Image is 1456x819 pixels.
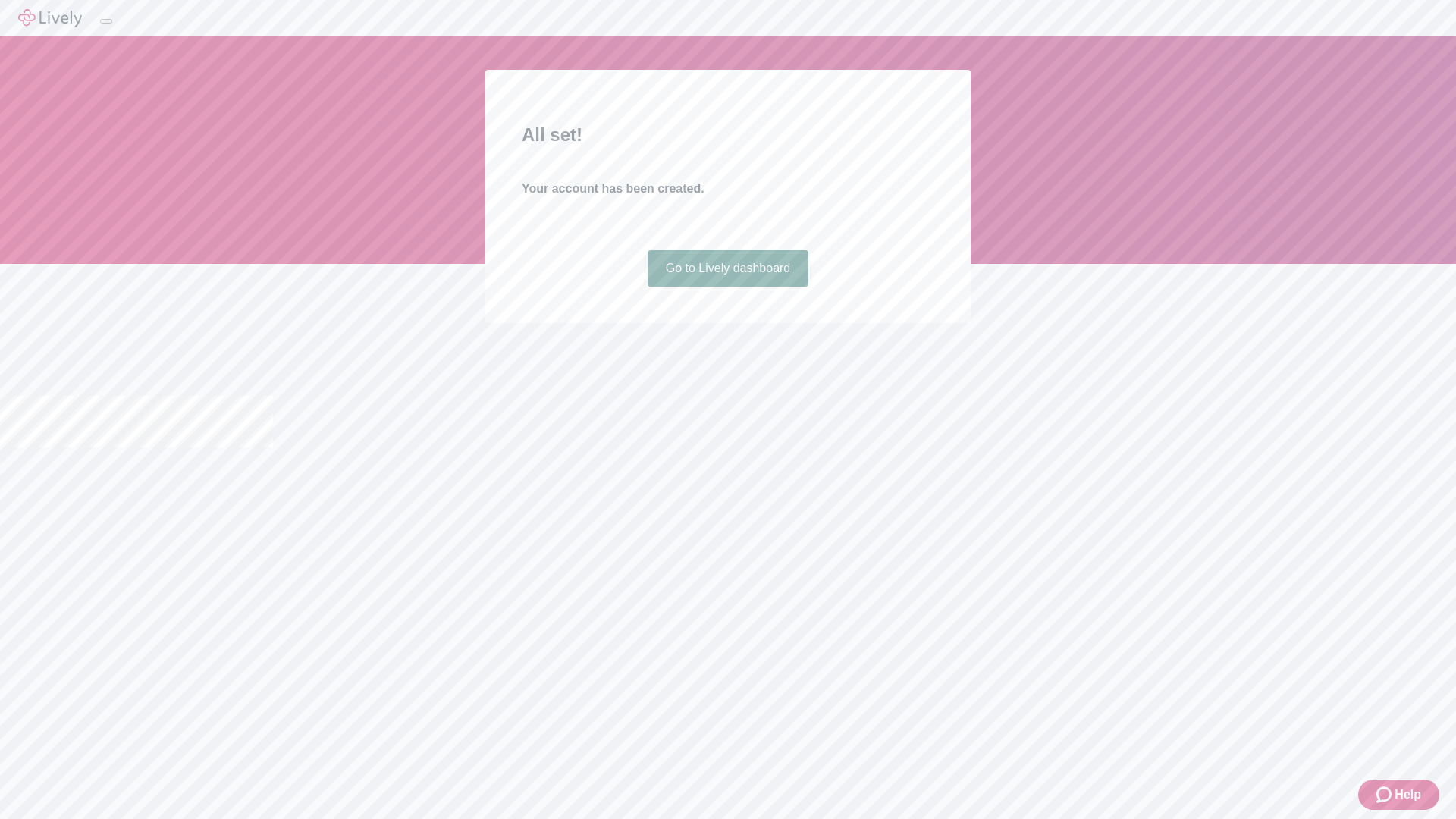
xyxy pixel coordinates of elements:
[522,121,934,149] h2: All set!
[18,9,82,27] img: Lively
[648,250,809,287] a: Go to Lively dashboard
[100,19,112,24] button: Log out
[522,180,934,198] h4: Your account has been created.
[1376,786,1395,804] svg: Zendesk support icon
[1358,780,1439,810] button: Zendesk support iconHelp
[1395,786,1421,804] span: Help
